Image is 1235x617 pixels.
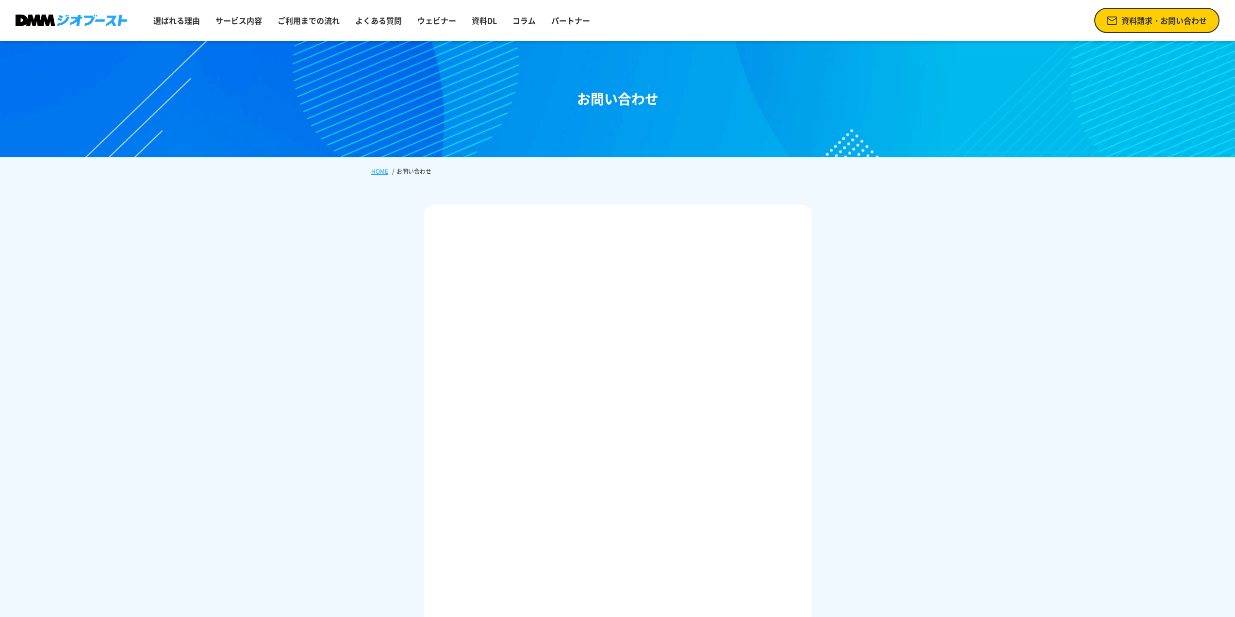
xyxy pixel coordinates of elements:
a: パートナー [547,11,594,30]
a: 資料請求・お問い合わせ [1094,8,1219,33]
a: サービス内容 [212,11,266,30]
a: 資料DL [468,11,501,30]
h1: お問い合わせ [577,89,659,109]
img: DMMジオブースト [16,15,127,27]
li: お問い合わせ [390,167,433,176]
a: 選ばれる理由 [149,11,204,30]
a: コラム [509,11,540,30]
a: HOME [371,167,388,176]
a: よくある質問 [351,11,406,30]
a: ご利用までの流れ [274,11,344,30]
a: ウェビナー [413,11,460,30]
span: 資料請求・お問い合わせ [1121,15,1207,26]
